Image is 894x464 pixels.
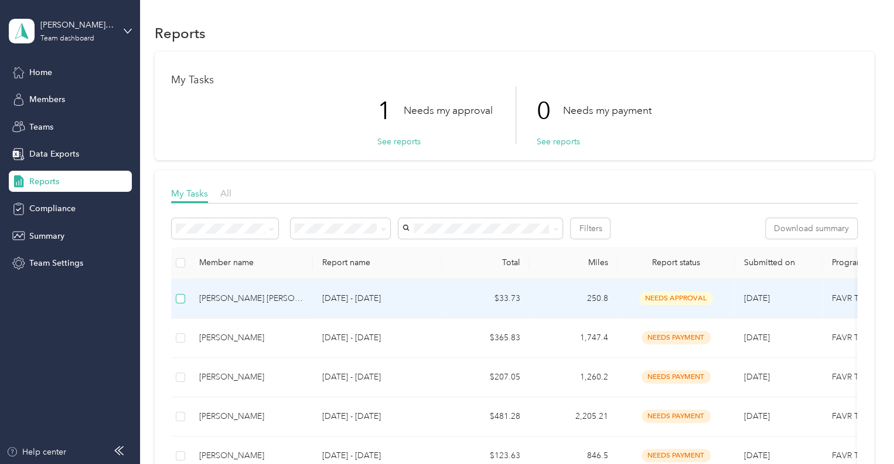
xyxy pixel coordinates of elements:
div: Miles [539,258,608,267]
button: Download summary [766,218,857,239]
div: [PERSON_NAME] [199,331,303,344]
h1: My Tasks [171,74,858,86]
button: See reports [537,136,580,148]
p: [DATE] - [DATE] [322,292,432,305]
span: Teams [29,121,53,133]
p: 0 [537,86,563,136]
span: [DATE] [744,451,770,460]
div: [PERSON_NAME] Team [40,19,114,31]
div: Member name [199,258,303,267]
p: Needs my approval [404,103,493,118]
th: Submitted on [735,247,823,279]
p: [DATE] - [DATE] [322,449,432,462]
iframe: Everlance-gr Chat Button Frame [828,398,894,464]
td: $207.05 [442,358,530,397]
th: Member name [190,247,313,279]
p: 1 [377,86,404,136]
p: [DATE] - [DATE] [322,410,432,423]
div: [PERSON_NAME] [199,410,303,423]
div: [PERSON_NAME] [199,449,303,462]
span: needs payment [642,449,711,462]
span: [DATE] [744,372,770,382]
td: $33.73 [442,279,530,319]
button: Help center [6,446,66,458]
span: Compliance [29,202,76,215]
span: needs approval [639,292,713,305]
span: Report status [627,258,725,267]
h1: Reports [155,27,206,39]
span: [DATE] [744,411,770,421]
div: Total [451,258,520,267]
span: Team Settings [29,257,83,269]
span: My Tasks [171,188,208,199]
button: See reports [377,136,421,148]
span: needs payment [642,370,711,384]
span: [DATE] [744,333,770,343]
p: [DATE] - [DATE] [322,331,432,344]
span: Data Exports [29,148,79,160]
span: [DATE] [744,293,770,303]
span: Reports [29,175,59,188]
td: 2,205.21 [530,397,617,436]
span: All [220,188,231,199]
td: 1,747.4 [530,319,617,358]
div: [PERSON_NAME] [PERSON_NAME] [199,292,303,305]
td: 1,260.2 [530,358,617,397]
td: 250.8 [530,279,617,319]
div: Team dashboard [40,35,94,42]
th: Report name [313,247,442,279]
p: Needs my payment [563,103,651,118]
button: Filters [571,218,610,239]
span: needs payment [642,331,711,344]
td: $481.28 [442,397,530,436]
p: [DATE] - [DATE] [322,371,432,384]
span: Members [29,93,65,106]
span: Home [29,66,52,79]
div: [PERSON_NAME] [199,371,303,384]
span: Summary [29,230,64,242]
td: $365.83 [442,319,530,358]
span: needs payment [642,409,711,423]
